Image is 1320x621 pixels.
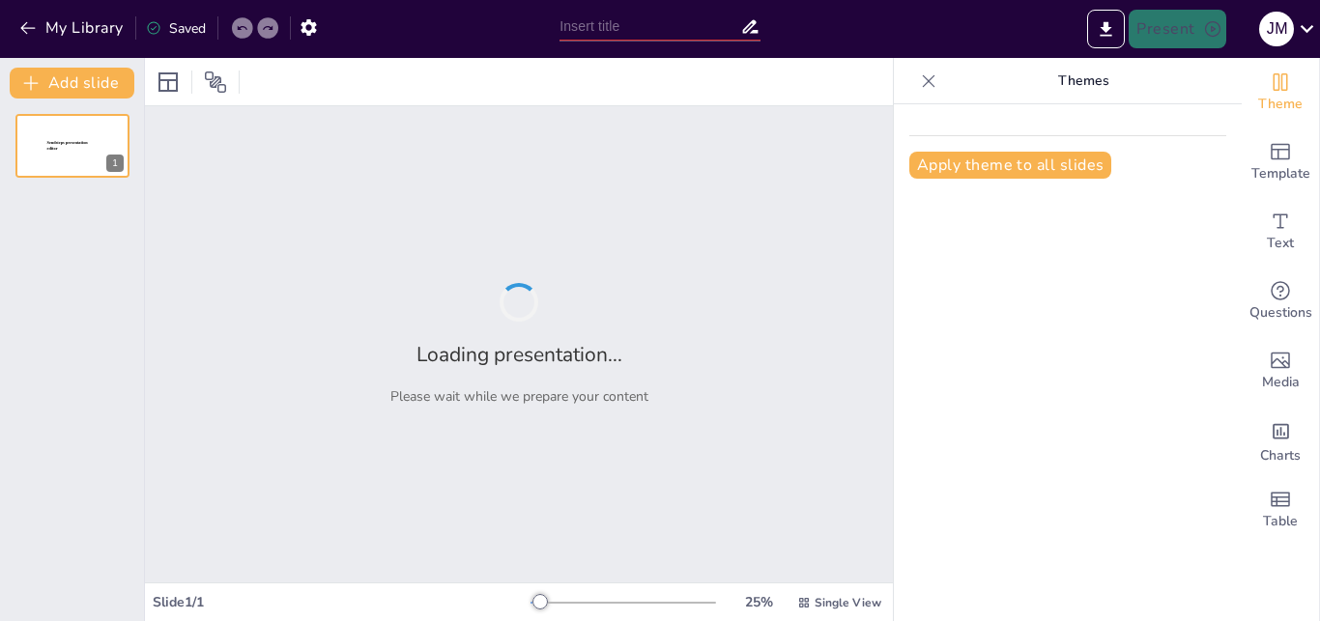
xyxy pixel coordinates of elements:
div: Add images, graphics, shapes or video [1242,336,1319,406]
span: Text [1267,233,1294,254]
div: Add charts and graphs [1242,406,1319,475]
div: Get real-time input from your audience [1242,267,1319,336]
div: Change the overall theme [1242,58,1319,127]
span: Template [1251,163,1310,184]
span: Position [204,71,227,94]
div: Layout [153,67,184,98]
button: J M [1259,10,1294,48]
p: Themes [944,58,1222,104]
span: Table [1263,511,1298,532]
div: Slide 1 / 1 [153,593,531,611]
span: Sendsteps presentation editor [47,141,88,152]
button: Add slide [10,68,134,99]
div: J M [1259,12,1294,46]
span: Theme [1258,94,1303,115]
p: Please wait while we prepare your content [390,387,648,406]
div: Add text boxes [1242,197,1319,267]
div: 25 % [735,593,782,611]
button: Export to PowerPoint [1087,10,1125,48]
div: 1 [106,155,124,172]
button: Present [1129,10,1225,48]
span: Charts [1260,445,1301,466]
div: 1 [15,114,129,178]
div: Add a table [1242,475,1319,545]
span: Media [1262,372,1300,393]
button: My Library [14,13,131,43]
div: Saved [146,19,206,38]
input: Insert title [560,13,740,41]
h2: Loading presentation... [416,341,622,368]
span: Single View [815,595,881,610]
button: Apply theme to all slides [909,152,1111,179]
div: Add ready made slides [1242,127,1319,197]
span: Questions [1249,302,1312,324]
